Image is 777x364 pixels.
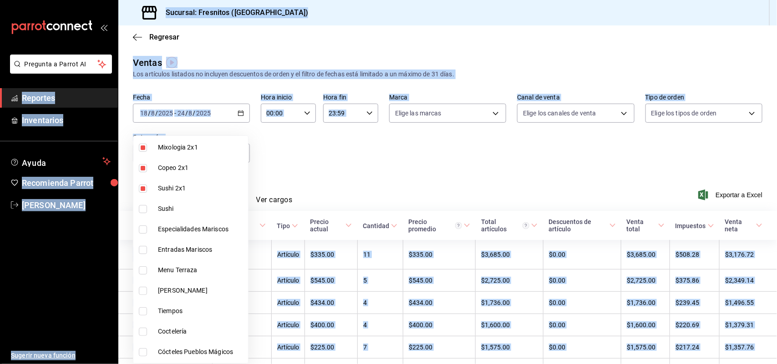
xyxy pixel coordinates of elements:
span: Tiempos [158,306,244,316]
span: Especialidades Mariscos [158,224,244,234]
span: Sushi 2x1 [158,184,244,193]
span: Cócteles Pueblos Mágicos [158,347,244,357]
span: Entradas Mariscos [158,245,244,254]
span: [PERSON_NAME] [158,286,244,295]
span: Coctelería [158,327,244,336]
span: Menu Terraza [158,265,244,275]
img: Tooltip marker [166,57,178,68]
span: Copeo 2x1 [158,163,244,173]
span: Sushi [158,204,244,214]
span: Mixologia 2x1 [158,143,244,152]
